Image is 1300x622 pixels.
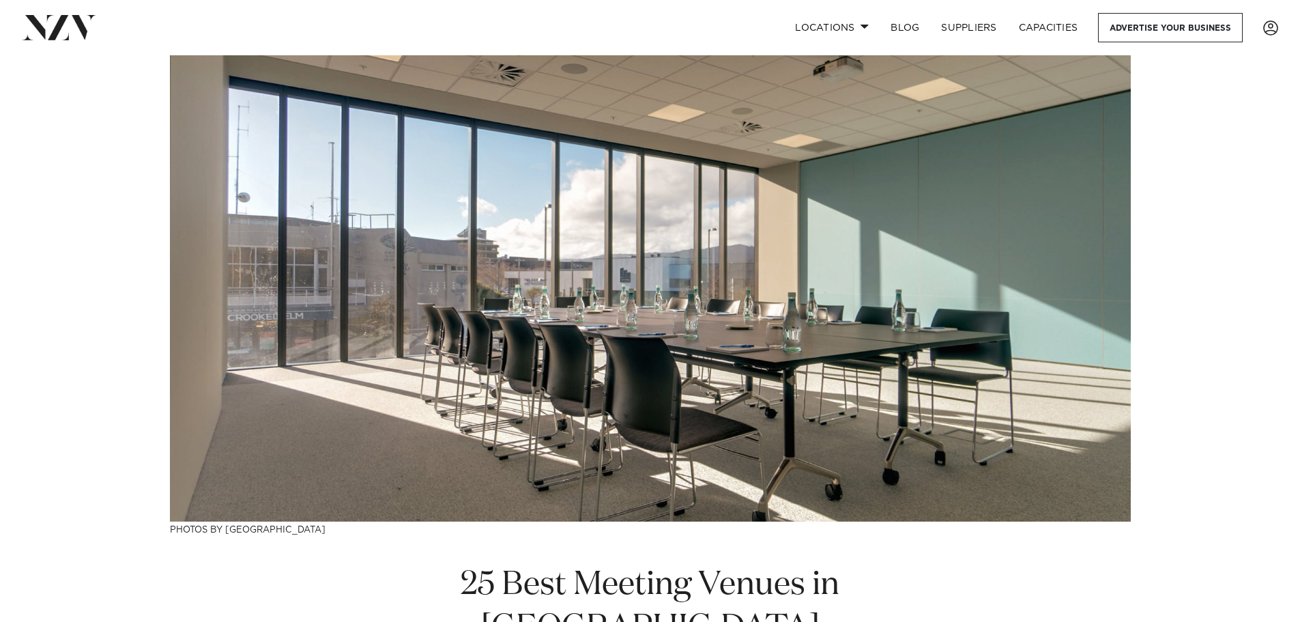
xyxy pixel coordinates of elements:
img: nzv-logo.png [22,15,96,40]
img: 25 Best Meeting Venues in Wellington [170,55,1131,522]
a: Capacities [1008,13,1089,42]
a: BLOG [880,13,930,42]
a: Advertise your business [1098,13,1243,42]
a: Locations [784,13,880,42]
h3: Photos by [GEOGRAPHIC_DATA] [170,522,1131,536]
a: SUPPLIERS [930,13,1007,42]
